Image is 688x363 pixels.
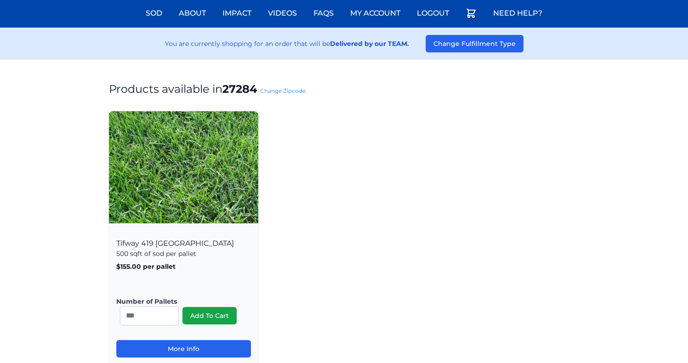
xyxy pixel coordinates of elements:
p: $155.00 per pallet [116,262,251,271]
p: 500 sqft of sod per pallet [116,249,251,258]
a: My Account [345,2,406,24]
h1: Products available in [109,82,580,96]
button: Add To Cart [182,307,237,324]
a: Impact [217,2,257,24]
button: Change Fulfillment Type [426,35,523,52]
a: Change Zipcode [260,87,306,94]
a: More Info [116,340,251,357]
a: Need Help? [488,2,548,24]
a: About [173,2,211,24]
strong: Delivered by our TEAM. [330,40,409,48]
img: Tifway 419 Bermuda Product Image [109,111,258,223]
label: Number of Pallets [116,297,244,306]
a: Logout [411,2,455,24]
strong: 27284 [222,82,257,96]
a: Videos [262,2,302,24]
a: FAQs [308,2,339,24]
a: Sod [140,2,168,24]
